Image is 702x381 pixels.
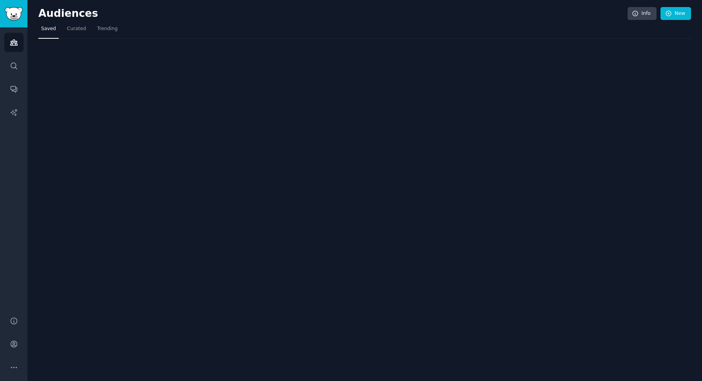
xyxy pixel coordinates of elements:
a: Info [628,7,657,20]
a: Saved [38,23,59,39]
a: New [660,7,691,20]
h2: Audiences [38,7,628,20]
span: Curated [67,25,86,32]
span: Saved [41,25,56,32]
span: Trending [97,25,118,32]
a: Trending [94,23,120,39]
a: Curated [64,23,89,39]
img: GummySearch logo [5,7,23,21]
